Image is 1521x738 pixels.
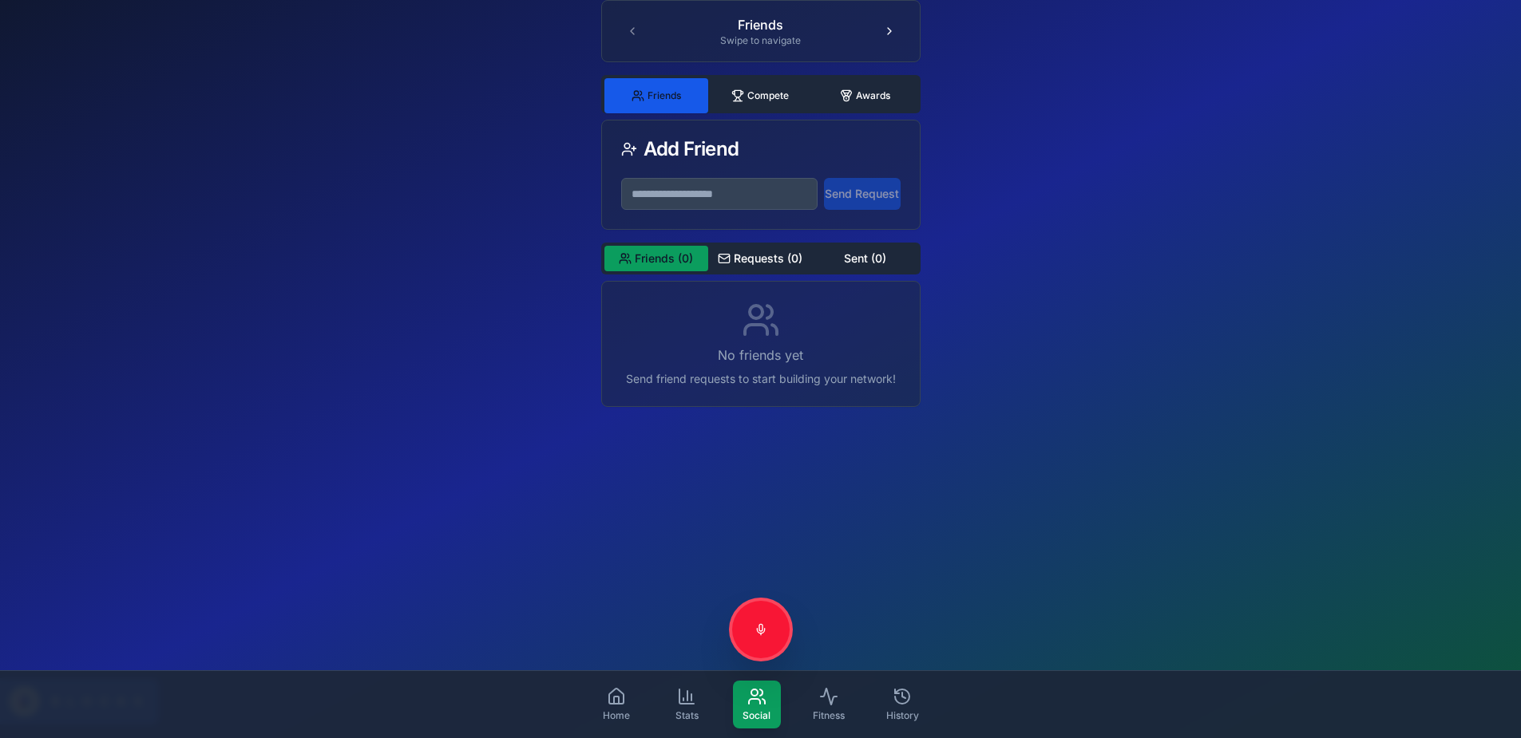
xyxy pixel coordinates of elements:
button: Compete [708,78,813,113]
div: Swipe to navigate [720,34,801,47]
span: Fitness [813,709,845,722]
div: Add Friend [621,140,901,159]
a: Stats [663,681,711,728]
div: Friends [720,15,801,34]
span: Social [743,709,770,722]
button: Awards [813,78,917,113]
span: Home [603,709,630,722]
a: Fitness [803,681,854,728]
a: Social [733,681,781,728]
button: Friends ( 0 ) [604,246,709,271]
a: History [877,681,929,728]
span: History [886,709,919,722]
p: Send friend requests to start building your network! [621,371,901,387]
button: Requests ( 0 ) [708,246,813,271]
p: No friends yet [621,345,901,365]
button: Sent ( 0 ) [813,246,917,271]
span: Stats [675,709,699,722]
a: Home [592,681,640,728]
button: Friends [604,78,709,113]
